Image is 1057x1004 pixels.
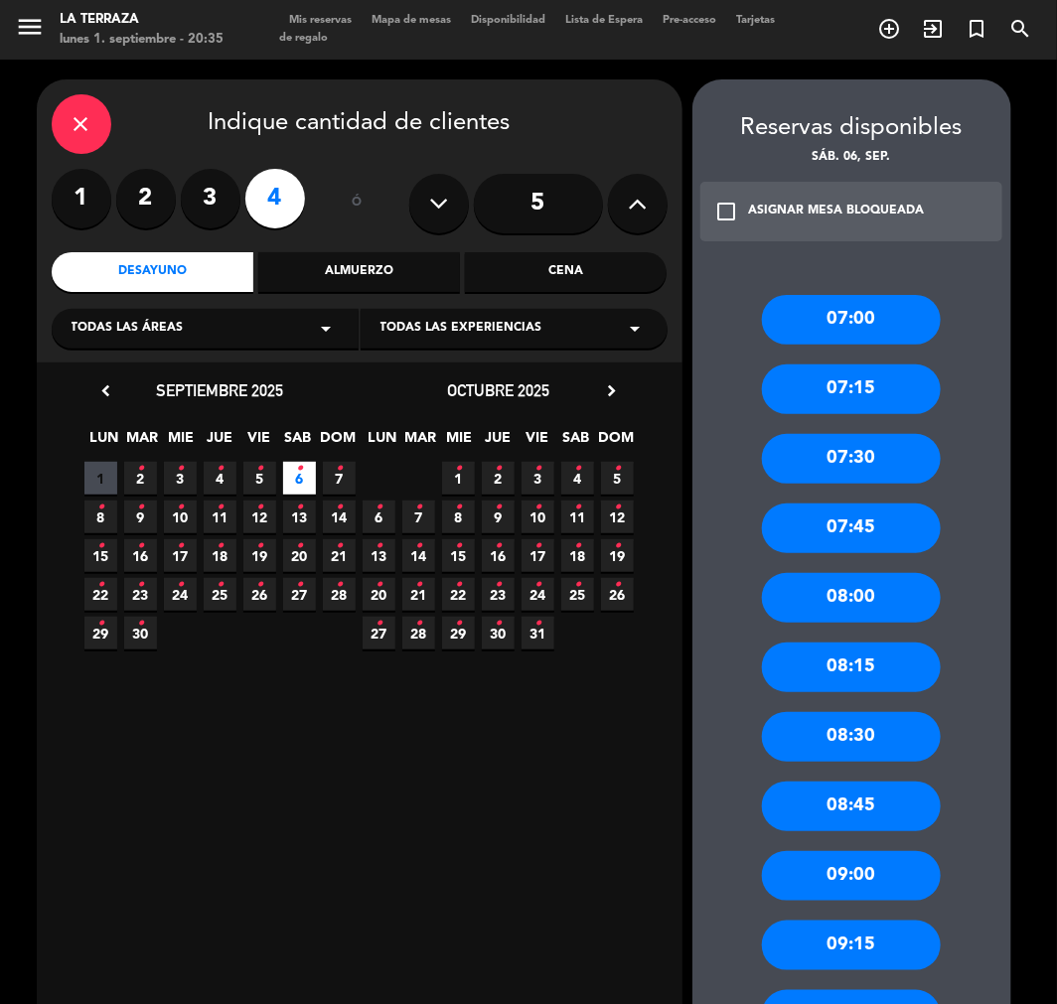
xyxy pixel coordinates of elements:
[204,426,236,459] span: JUE
[762,921,941,970] div: 09:15
[653,15,726,26] span: Pre-acceso
[762,782,941,831] div: 08:45
[522,462,554,495] span: 3
[522,578,554,611] span: 24
[84,617,117,649] span: 29
[762,851,941,901] div: 09:00
[455,569,462,601] i: •
[323,578,356,611] span: 28
[1008,17,1032,41] i: search
[283,578,316,611] span: 27
[256,492,263,523] i: •
[315,317,339,341] i: arrow_drop_down
[124,462,157,495] span: 2
[296,530,303,562] i: •
[164,462,197,495] span: 3
[256,530,263,562] i: •
[692,148,1011,168] div: sáb. 06, sep.
[574,530,581,562] i: •
[336,530,343,562] i: •
[762,503,941,553] div: 07:45
[256,569,263,601] i: •
[762,434,941,484] div: 07:30
[495,492,502,523] i: •
[495,453,502,485] i: •
[762,573,941,623] div: 08:00
[402,539,435,572] span: 14
[363,578,395,611] span: 20
[124,539,157,572] span: 16
[157,380,284,400] span: septiembre 2025
[482,501,515,533] span: 9
[482,426,515,459] span: JUE
[204,462,236,495] span: 4
[137,530,144,562] i: •
[442,617,475,649] span: 29
[325,169,389,238] div: ó
[614,569,621,601] i: •
[177,530,184,562] i: •
[624,317,648,341] i: arrow_drop_down
[363,617,395,649] span: 27
[614,492,621,523] i: •
[217,569,224,601] i: •
[124,617,157,649] span: 30
[376,608,382,640] i: •
[204,539,236,572] span: 18
[84,462,117,495] span: 1
[243,539,276,572] span: 19
[243,501,276,533] span: 12
[363,501,395,533] span: 6
[601,578,634,611] span: 26
[380,319,542,339] span: Todas las experiencias
[482,539,515,572] span: 16
[534,530,541,562] i: •
[336,492,343,523] i: •
[137,608,144,640] i: •
[921,17,945,41] i: exit_to_app
[461,15,555,26] span: Disponibilidad
[296,569,303,601] i: •
[521,426,553,459] span: VIE
[455,530,462,562] i: •
[283,501,316,533] span: 13
[283,539,316,572] span: 20
[72,319,184,339] span: Todas las áreas
[376,569,382,601] i: •
[376,492,382,523] i: •
[217,530,224,562] i: •
[323,539,356,572] span: 21
[534,608,541,640] i: •
[256,453,263,485] i: •
[442,539,475,572] span: 15
[242,426,275,459] span: VIE
[362,15,461,26] span: Mapa de mesas
[602,380,623,401] i: chevron_right
[762,643,941,692] div: 08:15
[402,578,435,611] span: 21
[561,539,594,572] span: 18
[482,578,515,611] span: 23
[70,112,93,136] i: close
[415,492,422,523] i: •
[97,530,104,562] i: •
[363,539,395,572] span: 13
[482,617,515,649] span: 30
[522,617,554,649] span: 31
[165,426,198,459] span: MIE
[366,426,398,459] span: LUN
[762,712,941,762] div: 08:30
[97,569,104,601] i: •
[561,462,594,495] span: 4
[164,539,197,572] span: 17
[204,578,236,611] span: 25
[164,501,197,533] span: 10
[84,578,117,611] span: 22
[96,380,117,401] i: chevron_left
[442,501,475,533] span: 8
[614,530,621,562] i: •
[455,453,462,485] i: •
[442,462,475,495] span: 1
[965,17,988,41] i: turned_in_not
[574,492,581,523] i: •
